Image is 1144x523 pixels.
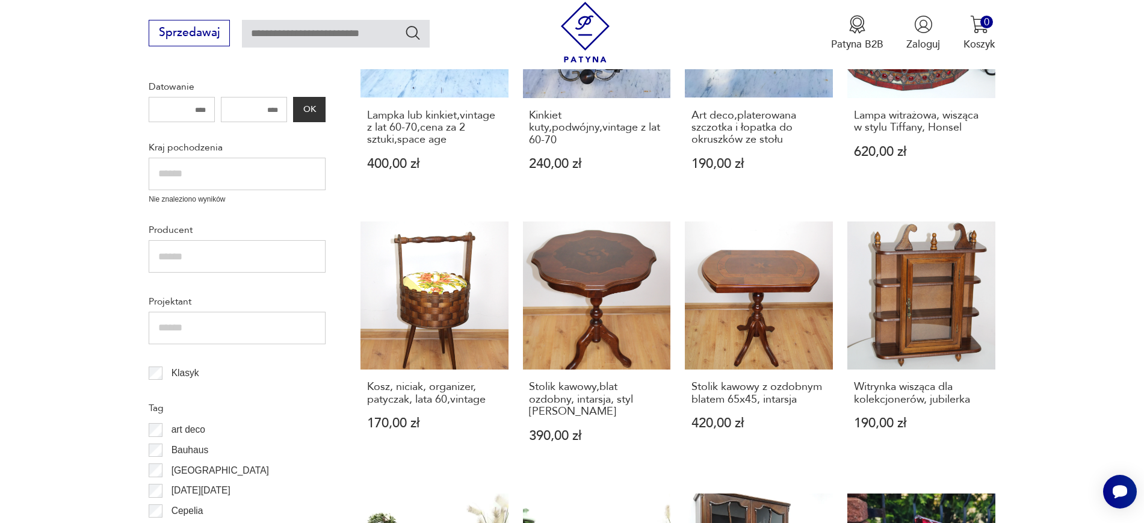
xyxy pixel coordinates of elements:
button: Zaloguj [906,15,940,51]
p: [GEOGRAPHIC_DATA] [172,463,269,478]
p: 190,00 zł [854,417,989,430]
a: Stolik kawowy z ozdobnym blatem 65x45, intarsjaStolik kawowy z ozdobnym blatem 65x45, intarsja420... [685,221,833,470]
h3: Stolik kawowy,blat ozdobny, intarsja, styl [PERSON_NAME] [529,381,664,418]
iframe: Smartsupp widget button [1103,475,1137,509]
h3: Kosz, niciak, organizer, patyczak, lata 60,vintage [367,381,502,406]
p: Bauhaus [172,442,209,458]
img: Patyna - sklep z meblami i dekoracjami vintage [555,2,616,63]
a: Stolik kawowy,blat ozdobny, intarsja, styl ludwikowskiStolik kawowy,blat ozdobny, intarsja, styl ... [523,221,671,470]
p: [DATE][DATE] [172,483,230,498]
a: Sprzedawaj [149,29,230,39]
button: Sprzedawaj [149,20,230,46]
button: Szukaj [404,24,422,42]
h3: Art deco,platerowana szczotka i łopatka do okruszków ze stołu [691,110,826,146]
p: 420,00 zł [691,417,826,430]
p: art deco [172,422,205,438]
button: 0Koszyk [963,15,995,51]
p: 400,00 zł [367,158,502,170]
p: Cepelia [172,503,203,519]
p: Klasyk [172,365,199,381]
p: Tag [149,400,326,416]
div: 0 [980,16,993,28]
p: Koszyk [963,37,995,51]
img: Ikonka użytkownika [914,15,933,34]
button: Patyna B2B [831,15,883,51]
p: Datowanie [149,79,326,94]
a: Witrynka wisząca dla kolekcjonerów, jubilerkaWitrynka wisząca dla kolekcjonerów, jubilerka190,00 zł [847,221,995,470]
p: 240,00 zł [529,158,664,170]
h3: Stolik kawowy z ozdobnym blatem 65x45, intarsja [691,381,826,406]
p: Kraj pochodzenia [149,140,326,155]
button: OK [293,97,326,122]
p: Nie znaleziono wyników [149,194,326,205]
p: 190,00 zł [691,158,826,170]
img: Ikona medalu [848,15,867,34]
h3: Kinkiet kuty,podwójny,vintage z lat 60-70 [529,110,664,146]
a: Kosz, niciak, organizer, patyczak, lata 60,vintageKosz, niciak, organizer, patyczak, lata 60,vint... [360,221,509,470]
p: 390,00 zł [529,430,664,442]
h3: Lampa witrażowa, wisząca w stylu Tiffany, Honsel [854,110,989,134]
p: Zaloguj [906,37,940,51]
p: 620,00 zł [854,146,989,158]
p: Patyna B2B [831,37,883,51]
h3: Lampka lub kinkiet,vintage z lat 60-70,cena za 2 sztuki,space age [367,110,502,146]
p: Projektant [149,294,326,309]
img: Ikona koszyka [970,15,989,34]
p: Producent [149,222,326,238]
h3: Witrynka wisząca dla kolekcjonerów, jubilerka [854,381,989,406]
a: Ikona medaluPatyna B2B [831,15,883,51]
p: 170,00 zł [367,417,502,430]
